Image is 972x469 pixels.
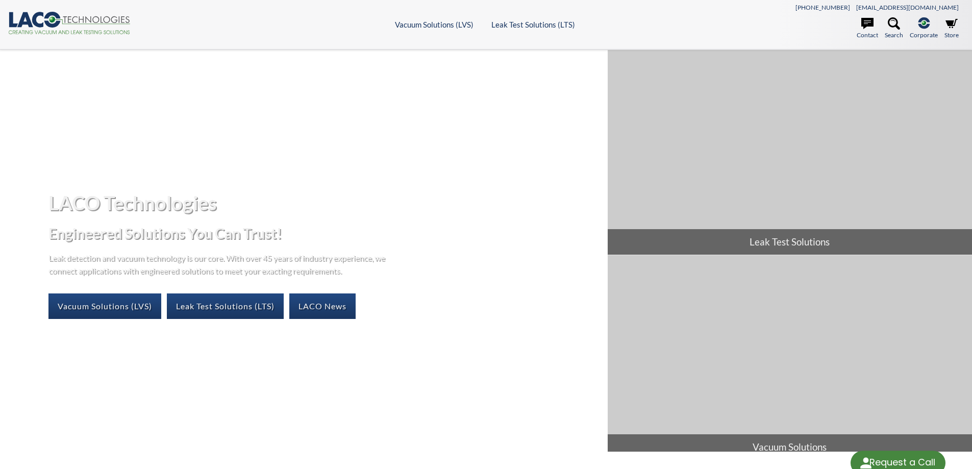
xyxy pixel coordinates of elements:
[608,434,972,460] span: Vacuum Solutions
[48,190,599,215] h1: LACO Technologies
[608,229,972,255] span: Leak Test Solutions
[856,4,959,11] a: [EMAIL_ADDRESS][DOMAIN_NAME]
[857,17,878,40] a: Contact
[167,293,284,319] a: Leak Test Solutions (LTS)
[395,20,473,29] a: Vacuum Solutions (LVS)
[48,251,390,277] p: Leak detection and vacuum technology is our core. With over 45 years of industry experience, we c...
[48,293,161,319] a: Vacuum Solutions (LVS)
[289,293,356,319] a: LACO News
[944,17,959,40] a: Store
[491,20,575,29] a: Leak Test Solutions (LTS)
[608,50,972,255] a: Leak Test Solutions
[795,4,850,11] a: [PHONE_NUMBER]
[608,255,972,460] a: Vacuum Solutions
[48,224,599,243] h2: Engineered Solutions You Can Trust!
[910,30,938,40] span: Corporate
[885,17,903,40] a: Search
